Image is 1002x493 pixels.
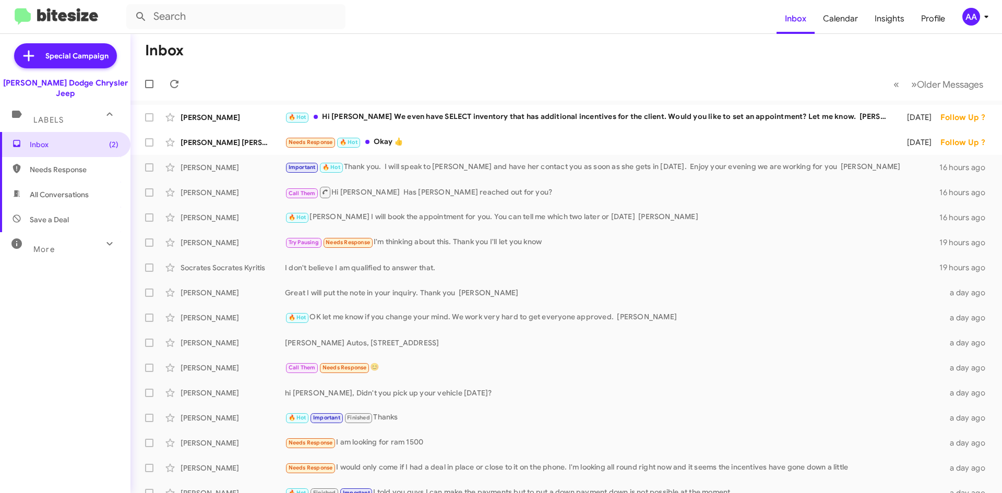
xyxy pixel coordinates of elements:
[939,162,994,173] div: 16 hours ago
[289,139,333,146] span: Needs Response
[944,338,994,348] div: a day ago
[939,262,994,273] div: 19 hours ago
[285,161,939,173] div: Thank you. I will speak to [PERSON_NAME] and have her contact you as soon as she gets in [DATE]. ...
[30,214,69,225] span: Save a Deal
[289,214,306,221] span: 🔥 Hot
[939,187,994,198] div: 16 hours ago
[33,115,64,125] span: Labels
[126,4,345,29] input: Search
[285,388,944,398] div: hi [PERSON_NAME], Didn't you pick up your vehicle [DATE]?
[323,364,367,371] span: Needs Response
[340,139,357,146] span: 🔥 Hot
[285,311,944,323] div: OK let me know if you change your mind. We work very hard to get everyone approved. [PERSON_NAME]
[962,8,980,26] div: AA
[289,114,306,121] span: 🔥 Hot
[181,137,285,148] div: [PERSON_NAME] [PERSON_NAME]
[944,363,994,373] div: a day ago
[285,462,944,474] div: I would only come if I had a deal in place or close to it on the phone. I'm looking all round rig...
[285,111,893,123] div: Hi [PERSON_NAME] We even have SELECT inventory that has additional incentives for the client. Wou...
[285,136,893,148] div: Okay 👍
[944,388,994,398] div: a day ago
[313,414,340,421] span: Important
[181,438,285,448] div: [PERSON_NAME]
[888,74,989,95] nav: Page navigation example
[953,8,991,26] button: AA
[944,413,994,423] div: a day ago
[289,464,333,471] span: Needs Response
[30,164,118,175] span: Needs Response
[917,79,983,90] span: Older Messages
[326,239,370,246] span: Needs Response
[777,4,815,34] a: Inbox
[940,137,994,148] div: Follow Up ?
[893,112,940,123] div: [DATE]
[944,438,994,448] div: a day ago
[181,413,285,423] div: [PERSON_NAME]
[181,187,285,198] div: [PERSON_NAME]
[905,74,989,95] button: Next
[893,137,940,148] div: [DATE]
[913,4,953,34] a: Profile
[939,212,994,223] div: 16 hours ago
[347,414,370,421] span: Finished
[323,164,340,171] span: 🔥 Hot
[939,237,994,248] div: 19 hours ago
[289,414,306,421] span: 🔥 Hot
[285,338,944,348] div: [PERSON_NAME] Autos, [STREET_ADDRESS]
[911,78,917,91] span: »
[289,164,316,171] span: Important
[181,312,285,323] div: [PERSON_NAME]
[887,74,905,95] button: Previous
[944,312,994,323] div: a day ago
[181,338,285,348] div: [PERSON_NAME]
[893,78,899,91] span: «
[289,190,316,197] span: Call Them
[181,287,285,298] div: [PERSON_NAME]
[181,212,285,223] div: [PERSON_NAME]
[285,362,944,374] div: 😊
[285,287,944,298] div: Great I will put the note in your inquiry. Thank you [PERSON_NAME]
[940,112,994,123] div: Follow Up ?
[944,287,994,298] div: a day ago
[45,51,109,61] span: Special Campaign
[815,4,866,34] a: Calendar
[14,43,117,68] a: Special Campaign
[944,463,994,473] div: a day ago
[285,236,939,248] div: I'm thinking about this. Thank you I'll let you know
[30,139,118,150] span: Inbox
[30,189,89,200] span: All Conversations
[181,112,285,123] div: [PERSON_NAME]
[285,262,939,273] div: I don't believe I am qualified to answer that.
[285,211,939,223] div: [PERSON_NAME] I will book the appointment for you. You can tell me which two later or [DATE] [PER...
[289,239,319,246] span: Try Pausing
[181,237,285,248] div: [PERSON_NAME]
[109,139,118,150] span: (2)
[289,439,333,446] span: Needs Response
[289,314,306,321] span: 🔥 Hot
[145,42,184,59] h1: Inbox
[285,412,944,424] div: Thanks
[181,363,285,373] div: [PERSON_NAME]
[181,262,285,273] div: Socrates Socrates Kyritis
[285,437,944,449] div: I am looking for ram 1500
[866,4,913,34] a: Insights
[181,162,285,173] div: [PERSON_NAME]
[181,463,285,473] div: [PERSON_NAME]
[289,364,316,371] span: Call Them
[33,245,55,254] span: More
[285,186,939,199] div: Hi [PERSON_NAME] Has [PERSON_NAME] reached out for you?
[181,388,285,398] div: [PERSON_NAME]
